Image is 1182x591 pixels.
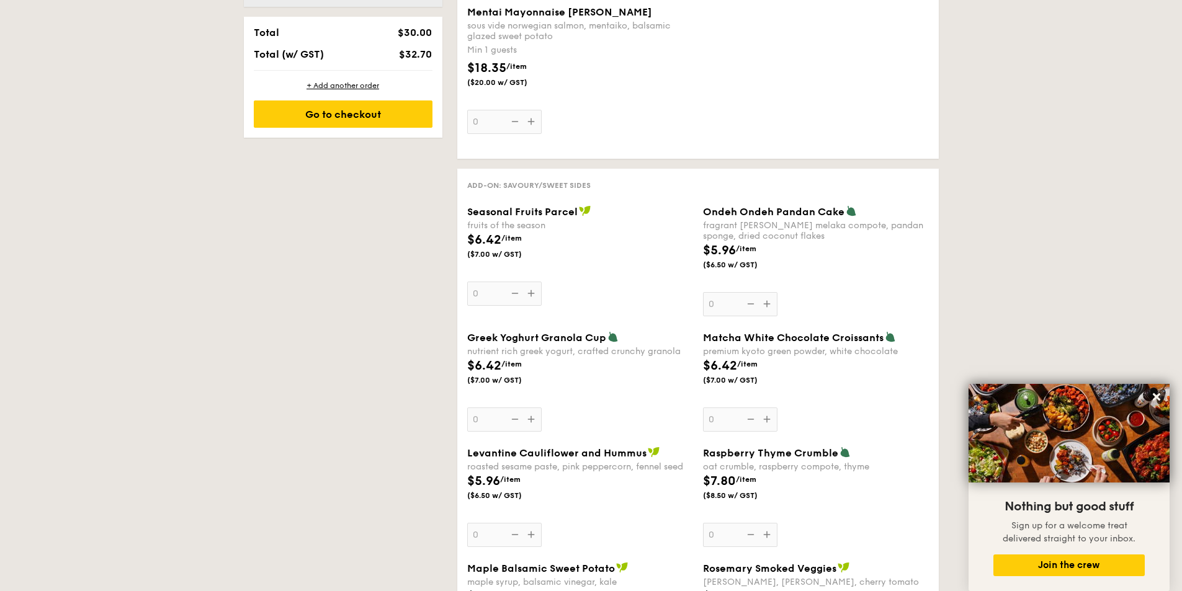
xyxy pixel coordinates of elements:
[703,346,929,357] div: premium kyoto green powder, white chocolate
[969,384,1170,482] img: DSC07876-Edit02-Large.jpeg
[467,181,591,190] span: Add-on: Savoury/Sweet Sides
[254,81,432,91] div: + Add another order
[885,331,896,342] img: icon-vegetarian.fe4039eb.svg
[398,27,432,38] span: $30.00
[467,358,501,373] span: $6.42
[579,205,591,216] img: icon-vegan.f8ff3823.svg
[467,562,615,574] span: Maple Balsamic Sweet Potato
[467,44,693,56] div: Min 1 guests
[467,332,606,344] span: Greek Yoghurt Granola Cup
[501,360,522,368] span: /item
[467,61,506,76] span: $18.35
[467,346,693,357] div: nutrient rich greek yogurt, crafted crunchy granola
[703,474,736,489] span: $7.80
[616,562,629,573] img: icon-vegan.f8ff3823.svg
[467,6,652,18] span: Mentai Mayonnaise [PERSON_NAME]
[703,332,884,344] span: Matcha White Chocolate Croissants
[399,48,432,60] span: $32.70
[467,233,501,247] span: $6.42
[1147,387,1166,407] button: Close
[506,62,527,71] span: /item
[703,447,838,459] span: Raspberry Thyme Crumble
[467,220,693,231] div: fruits of the season
[648,447,660,458] img: icon-vegan.f8ff3823.svg
[467,375,552,385] span: ($7.00 w/ GST)
[254,100,432,128] div: Go to checkout
[467,249,552,259] span: ($7.00 w/ GST)
[467,78,552,87] span: ($20.00 w/ GST)
[703,577,929,587] div: [PERSON_NAME], [PERSON_NAME], cherry tomato
[500,475,521,484] span: /item
[703,562,836,574] span: Rosemary Smoked Veggies
[703,461,929,472] div: oat crumble, raspberry compote, thyme
[607,331,619,342] img: icon-vegetarian.fe4039eb.svg
[467,447,647,459] span: Levantine Cauliflower and Hummus
[1003,520,1135,544] span: Sign up for a welcome treat delivered straight to your inbox.
[703,220,929,241] div: fragrant [PERSON_NAME] melaka compote, pandan sponge, dried coconut flakes
[467,206,578,218] span: Seasonal Fruits Parcel
[703,206,844,218] span: Ondeh Ondeh Pandan Cake
[737,360,758,368] span: /item
[467,577,693,587] div: maple syrup, balsamic vinegar, kale
[501,234,522,242] span: /item
[736,475,756,484] span: /item
[703,243,736,258] span: $5.96
[839,447,851,458] img: icon-vegetarian.fe4039eb.svg
[736,244,756,253] span: /item
[838,562,850,573] img: icon-vegan.f8ff3823.svg
[993,554,1145,576] button: Join the crew
[703,358,737,373] span: $6.42
[703,375,787,385] span: ($7.00 w/ GST)
[467,491,552,500] span: ($6.50 w/ GST)
[467,461,693,472] div: roasted sesame paste, pink peppercorn, fennel seed
[254,27,279,38] span: Total
[254,48,324,60] span: Total (w/ GST)
[703,260,787,270] span: ($6.50 w/ GST)
[703,491,787,500] span: ($8.50 w/ GST)
[846,205,857,216] img: icon-vegetarian.fe4039eb.svg
[467,20,693,42] div: sous vide norwegian salmon, mentaiko, balsamic glazed sweet potato
[467,474,500,489] span: $5.96
[1005,499,1134,514] span: Nothing but good stuff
